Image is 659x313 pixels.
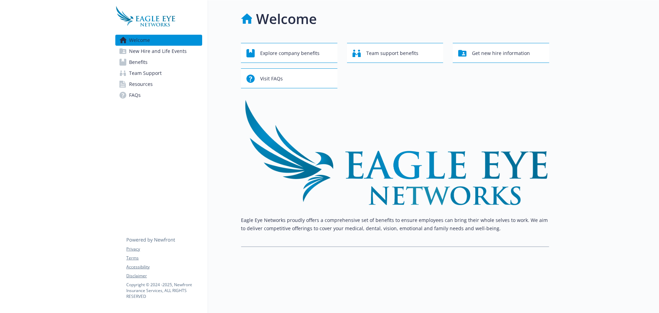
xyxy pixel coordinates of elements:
[260,47,320,60] span: Explore company benefits
[115,79,202,90] a: Resources
[115,46,202,57] a: New Hire and Life Events
[126,264,202,270] a: Accessibility
[366,47,418,60] span: Team support benefits
[260,72,283,85] span: Visit FAQs
[129,90,141,101] span: FAQs
[472,47,530,60] span: Get new hire information
[347,43,443,63] button: Team support benefits
[241,216,549,233] p: Eagle Eye Networks proudly offers a comprehensive set of benefits to ensure employees can bring t...
[256,9,317,29] h1: Welcome
[453,43,549,63] button: Get new hire information
[115,90,202,101] a: FAQs
[115,68,202,79] a: Team Support
[126,282,202,299] p: Copyright © 2024 - 2025 , Newfront Insurance Services, ALL RIGHTS RESERVED
[129,68,162,79] span: Team Support
[129,46,187,57] span: New Hire and Life Events
[241,68,337,88] button: Visit FAQs
[115,57,202,68] a: Benefits
[129,35,150,46] span: Welcome
[115,35,202,46] a: Welcome
[126,255,202,261] a: Terms
[241,99,549,205] img: overview page banner
[126,246,202,252] a: Privacy
[126,273,202,279] a: Disclaimer
[129,79,153,90] span: Resources
[241,43,337,63] button: Explore company benefits
[129,57,148,68] span: Benefits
